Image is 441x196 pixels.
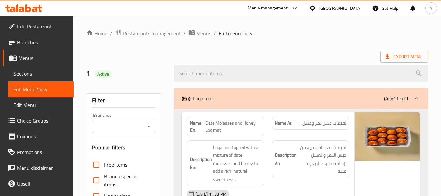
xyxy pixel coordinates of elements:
[298,143,346,175] span: لقيمات مغطاة بمزيج من دبس التمر والعسل لإضافة حلاوة طبيعية غنية
[3,129,74,144] a: Coupons
[3,160,74,176] a: Menu disclaimer
[3,176,74,191] a: Upsell
[17,180,69,187] span: Upsell
[17,38,69,46] span: Branches
[190,155,212,171] strong: Description En:
[174,88,428,109] div: (En): Luqaimat(Ar):لقيمات
[17,23,69,30] span: Edit Restaurant
[8,66,74,81] a: Sections
[3,34,74,50] a: Branches
[13,101,69,109] span: Edit Menu
[8,81,74,97] a: Full Menu View
[87,29,428,38] nav: breadcrumb
[3,113,74,129] a: Choice Groups
[17,148,69,156] span: Promotions
[182,95,213,102] p: Luqaimat
[319,5,362,12] div: [GEOGRAPHIC_DATA]
[13,70,69,78] span: Sections
[302,120,346,127] span: لقيمات دبس تمر وعسل
[18,54,69,62] span: Menus
[92,94,155,108] div: Filter
[248,4,288,12] div: Menu-management
[87,68,166,78] h2: 1
[188,29,211,38] a: Menus
[8,97,74,113] a: Edit Menu
[3,19,74,34] a: Edit Restaurant
[384,94,393,103] b: (Ar):
[219,29,252,37] span: Full menu view
[123,29,181,37] span: Restaurants management
[115,29,181,38] a: Restaurants management
[214,29,216,37] li: /
[190,120,206,134] strong: Name En:
[174,65,428,82] input: search
[95,71,112,77] span: Active
[104,161,127,169] span: Free items
[355,112,420,161] img: %D9%84%D9%82%D9%8A%D9%85%D8%A7%D8%AA_%D8%AF%D8%A8%D8%B3_%D8%AA%D9%85%D8%B1_%D9%88%D8%B9%D8%B3%D9%...
[205,120,261,134] span: Date Molasses and Honey Loqimat
[104,172,150,188] span: Branch specific items
[95,70,112,78] div: Active
[386,53,423,61] span: Export Menu
[275,120,292,127] strong: Name Ar:
[144,122,153,131] button: Open
[384,95,408,102] p: لقيمات
[196,29,211,37] span: Menus
[380,51,428,63] span: Export Menu
[3,144,74,160] a: Promotions
[213,143,261,184] span: Luqaimat topped with a mixture of date molasses and honey to add a rich, natural sweetness.
[13,85,69,93] span: Full Menu View
[110,29,112,37] li: /
[183,29,186,37] li: /
[430,5,433,12] span: Y
[17,164,69,172] span: Menu disclaimer
[275,151,297,167] strong: Description Ar:
[92,144,155,151] h3: Popular filters
[17,117,69,125] span: Choice Groups
[17,133,69,140] span: Coupons
[3,50,74,66] a: Menus
[182,94,191,103] b: (En):
[87,29,107,37] a: Home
